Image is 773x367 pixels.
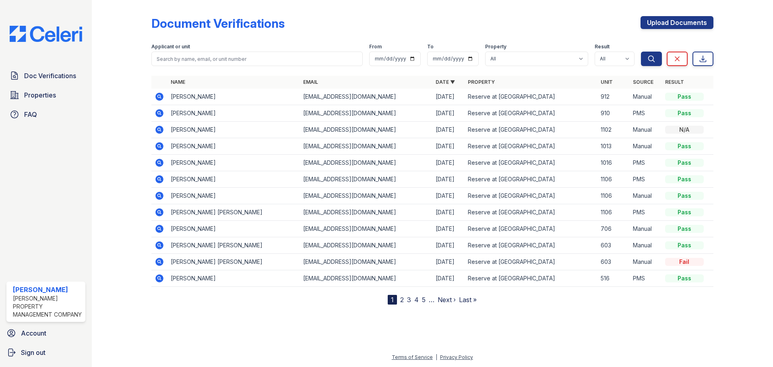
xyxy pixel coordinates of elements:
td: 1013 [597,138,630,155]
td: PMS [630,105,662,122]
a: Unit [601,79,613,85]
a: Upload Documents [641,16,713,29]
td: [EMAIL_ADDRESS][DOMAIN_NAME] [300,270,432,287]
td: Reserve at [GEOGRAPHIC_DATA] [465,155,597,171]
td: 603 [597,254,630,270]
td: [PERSON_NAME] [167,188,300,204]
td: [PERSON_NAME] [167,221,300,237]
td: [PERSON_NAME] [167,270,300,287]
div: Pass [665,109,704,117]
a: 3 [407,296,411,304]
td: Reserve at [GEOGRAPHIC_DATA] [465,237,597,254]
td: 1102 [597,122,630,138]
td: [DATE] [432,254,465,270]
span: Sign out [21,348,45,357]
a: Privacy Policy [440,354,473,360]
a: 4 [414,296,419,304]
td: 1016 [597,155,630,171]
div: N/A [665,126,704,134]
span: Doc Verifications [24,71,76,81]
td: [EMAIL_ADDRESS][DOMAIN_NAME] [300,138,432,155]
td: [DATE] [432,171,465,188]
span: Account [21,328,46,338]
a: Property [468,79,495,85]
div: Pass [665,225,704,233]
td: Reserve at [GEOGRAPHIC_DATA] [465,221,597,237]
td: Manual [630,188,662,204]
div: Pass [665,142,704,150]
td: [DATE] [432,237,465,254]
td: [PERSON_NAME] [167,155,300,171]
td: Reserve at [GEOGRAPHIC_DATA] [465,89,597,105]
td: Reserve at [GEOGRAPHIC_DATA] [465,254,597,270]
label: Result [595,44,610,50]
div: Document Verifications [151,16,285,31]
div: 1 [388,295,397,305]
td: [EMAIL_ADDRESS][DOMAIN_NAME] [300,254,432,270]
td: Reserve at [GEOGRAPHIC_DATA] [465,122,597,138]
a: Account [3,325,89,341]
label: Property [485,44,506,50]
td: 912 [597,89,630,105]
td: [EMAIL_ADDRESS][DOMAIN_NAME] [300,188,432,204]
td: PMS [630,204,662,221]
a: FAQ [6,106,85,122]
td: Reserve at [GEOGRAPHIC_DATA] [465,188,597,204]
td: [DATE] [432,221,465,237]
div: Fail [665,258,704,266]
td: [DATE] [432,138,465,155]
td: [PERSON_NAME] [167,89,300,105]
td: Manual [630,254,662,270]
td: [DATE] [432,270,465,287]
img: CE_Logo_Blue-a8612792a0a2168367f1c8372b55b34899dd931a85d93a1a3d3e32e68fde9ad4.png [3,26,89,42]
label: To [427,44,434,50]
td: Manual [630,89,662,105]
td: Reserve at [GEOGRAPHIC_DATA] [465,204,597,221]
td: [DATE] [432,122,465,138]
td: [PERSON_NAME] [167,105,300,122]
a: Next › [438,296,456,304]
span: Properties [24,90,56,100]
a: Result [665,79,684,85]
span: FAQ [24,110,37,119]
td: [EMAIL_ADDRESS][DOMAIN_NAME] [300,221,432,237]
a: Source [633,79,653,85]
label: Applicant or unit [151,44,190,50]
td: Reserve at [GEOGRAPHIC_DATA] [465,105,597,122]
a: 5 [422,296,426,304]
span: … [429,295,434,305]
td: 1106 [597,188,630,204]
td: 910 [597,105,630,122]
a: 2 [400,296,404,304]
td: [DATE] [432,89,465,105]
div: Pass [665,241,704,249]
a: Terms of Service [392,354,433,360]
div: Pass [665,175,704,183]
a: Sign out [3,344,89,361]
td: [PERSON_NAME] [PERSON_NAME] [167,237,300,254]
td: [DATE] [432,204,465,221]
td: [EMAIL_ADDRESS][DOMAIN_NAME] [300,171,432,188]
td: [DATE] [432,155,465,171]
td: [PERSON_NAME] [167,138,300,155]
a: Name [171,79,185,85]
div: [PERSON_NAME] [13,285,82,294]
td: [PERSON_NAME] [167,171,300,188]
div: Pass [665,192,704,200]
td: [EMAIL_ADDRESS][DOMAIN_NAME] [300,105,432,122]
td: 1106 [597,204,630,221]
a: Last » [459,296,477,304]
td: PMS [630,171,662,188]
td: PMS [630,270,662,287]
td: Manual [630,237,662,254]
div: Pass [665,159,704,167]
a: Email [303,79,318,85]
a: Properties [6,87,85,103]
a: Date ▼ [436,79,455,85]
td: [PERSON_NAME] [167,122,300,138]
a: Doc Verifications [6,68,85,84]
td: [EMAIL_ADDRESS][DOMAIN_NAME] [300,155,432,171]
td: Manual [630,122,662,138]
div: Pass [665,208,704,216]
